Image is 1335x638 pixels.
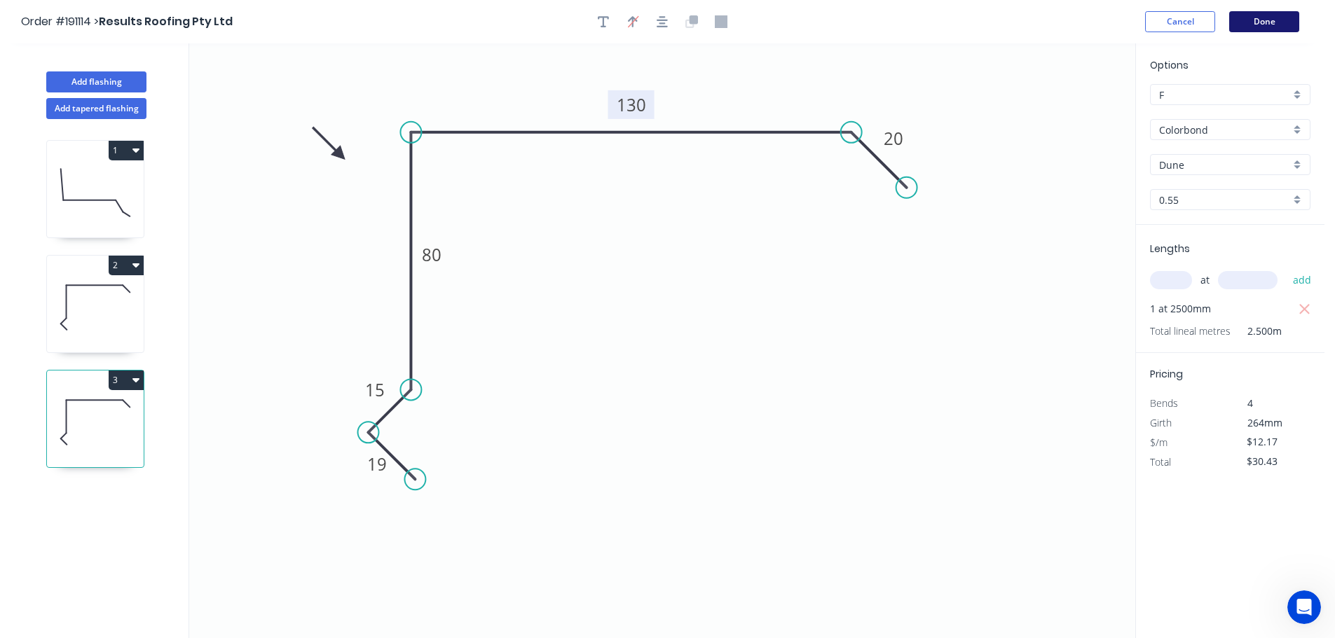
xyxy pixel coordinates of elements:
span: Results Roofing Pty Ltd [99,13,233,29]
span: $/m [1150,436,1168,449]
input: Thickness [1159,193,1290,207]
span: 2.500m [1231,321,1282,341]
input: Price level [1159,88,1290,102]
tspan: 80 [422,243,441,266]
span: 264mm [1247,416,1282,429]
button: Add tapered flashing [46,98,146,119]
span: Options [1150,58,1189,72]
span: Girth [1150,416,1172,429]
tspan: 130 [617,93,646,116]
button: Done [1229,11,1299,32]
button: Add flashing [46,71,146,92]
iframe: Intercom live chat [1287,590,1321,624]
input: Material [1159,123,1290,137]
span: Total [1150,455,1171,469]
button: add [1286,268,1319,292]
button: 2 [109,256,144,275]
span: Pricing [1150,367,1183,381]
span: Bends [1150,396,1178,410]
span: Total lineal metres [1150,321,1231,341]
span: at [1200,270,1210,290]
tspan: 19 [367,452,387,476]
span: Order #191114 > [21,13,99,29]
span: 1 at 2500mm [1150,299,1211,319]
tspan: 15 [365,378,385,401]
input: Colour [1159,158,1290,172]
span: 4 [1247,396,1253,410]
svg: 0 [189,43,1135,638]
tspan: 20 [884,127,903,150]
span: Lengths [1150,242,1190,256]
button: 3 [109,370,144,390]
button: Cancel [1145,11,1215,32]
button: 1 [109,141,144,160]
